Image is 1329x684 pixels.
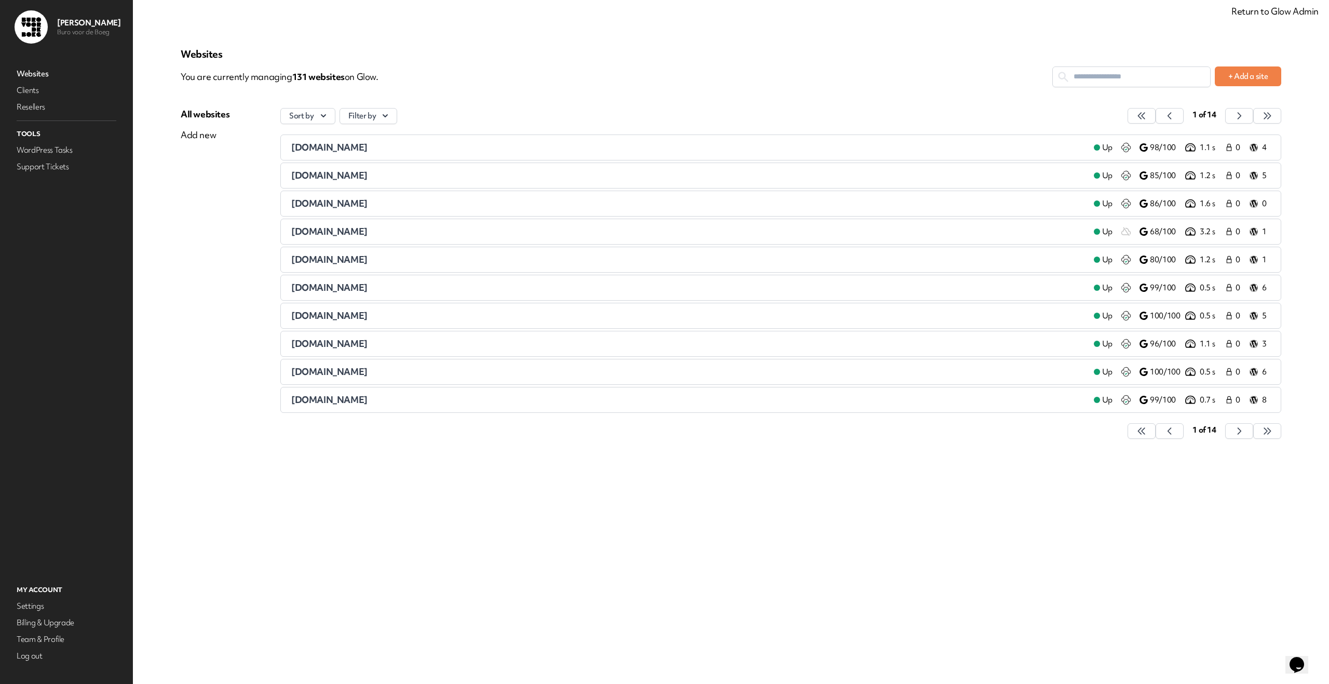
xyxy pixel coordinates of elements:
[291,310,368,321] span: [DOMAIN_NAME]
[291,394,1086,406] a: [DOMAIN_NAME]
[292,71,345,83] span: 131 website
[1150,226,1183,237] p: 68/100
[1200,142,1225,153] p: 1.1 s
[1140,338,1225,350] a: 96/100 1.1 s
[1262,283,1270,293] p: 6
[1225,253,1245,266] a: 0
[1225,366,1245,378] a: 0
[291,338,368,350] span: [DOMAIN_NAME]
[291,253,368,265] span: [DOMAIN_NAME]
[1250,197,1270,210] a: 0
[15,615,118,630] a: Billing & Upgrade
[1200,367,1225,378] p: 0.5 s
[1102,254,1113,265] span: Up
[1225,338,1245,350] a: 0
[291,169,1086,182] a: [DOMAIN_NAME]
[1250,338,1270,350] a: 3
[15,83,118,98] a: Clients
[1262,226,1270,237] p: 1
[1086,197,1121,210] a: Up
[291,310,1086,322] a: [DOMAIN_NAME]
[1262,395,1270,406] p: 8
[15,632,118,647] a: Team & Profile
[1200,198,1225,209] p: 1.6 s
[15,599,118,613] a: Settings
[1140,310,1225,322] a: 100/100 0.5 s
[181,66,1052,87] p: You are currently managing on Glow.
[341,71,345,83] span: s
[15,143,118,157] a: WordPress Tasks
[1192,110,1216,120] span: 1 of 14
[1285,642,1319,674] iframe: chat widget
[1236,339,1243,350] span: 0
[1236,311,1243,321] span: 0
[1262,142,1270,153] p: 4
[1200,339,1225,350] p: 1.1 s
[15,649,118,663] a: Log out
[1262,198,1270,209] p: 0
[1236,367,1243,378] span: 0
[1250,310,1270,322] a: 5
[1086,394,1121,406] a: Up
[1225,169,1245,182] a: 0
[1086,338,1121,350] a: Up
[1150,170,1183,181] p: 85/100
[291,366,1086,378] a: [DOMAIN_NAME]
[1150,339,1183,350] p: 96/100
[1231,5,1319,17] a: Return to Glow Admin
[1102,198,1113,209] span: Up
[1250,281,1270,294] a: 6
[1236,254,1243,265] span: 0
[1250,141,1270,154] a: 4
[1086,281,1121,294] a: Up
[1102,339,1113,350] span: Up
[1086,169,1121,182] a: Up
[1102,142,1113,153] span: Up
[1250,169,1270,182] a: 5
[1192,425,1216,435] span: 1 of 14
[1225,141,1245,154] a: 0
[15,66,118,81] a: Websites
[1225,225,1245,238] a: 0
[1262,311,1270,321] p: 5
[1236,283,1243,293] span: 0
[291,225,1086,238] a: [DOMAIN_NAME]
[280,108,335,124] button: Sort by
[1102,367,1113,378] span: Up
[181,129,229,141] div: Add new
[1140,225,1225,238] a: 68/100 3.2 s
[57,28,120,36] p: Buro voor de Boeg
[291,225,368,237] span: [DOMAIN_NAME]
[1236,198,1243,209] span: 0
[1086,225,1121,238] a: Up
[1086,141,1121,154] a: Up
[1086,366,1121,378] a: Up
[291,281,368,293] span: [DOMAIN_NAME]
[1262,170,1270,181] p: 5
[1140,141,1225,154] a: 98/100 1.1 s
[291,394,368,406] span: [DOMAIN_NAME]
[15,100,118,114] a: Resellers
[57,18,120,28] p: [PERSON_NAME]
[1102,226,1113,237] span: Up
[1140,394,1225,406] a: 99/100 0.7 s
[1086,310,1121,322] a: Up
[1102,395,1113,406] span: Up
[1250,394,1270,406] a: 8
[1150,142,1183,153] p: 98/100
[1200,311,1225,321] p: 0.5 s
[291,141,1086,154] a: [DOMAIN_NAME]
[1200,395,1225,406] p: 0.7 s
[291,141,368,153] span: [DOMAIN_NAME]
[15,127,118,141] p: Tools
[1250,366,1270,378] a: 6
[1200,254,1225,265] p: 1.2 s
[1225,310,1245,322] a: 0
[1102,170,1113,181] span: Up
[1236,142,1243,153] span: 0
[1262,367,1270,378] p: 6
[1236,395,1243,406] span: 0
